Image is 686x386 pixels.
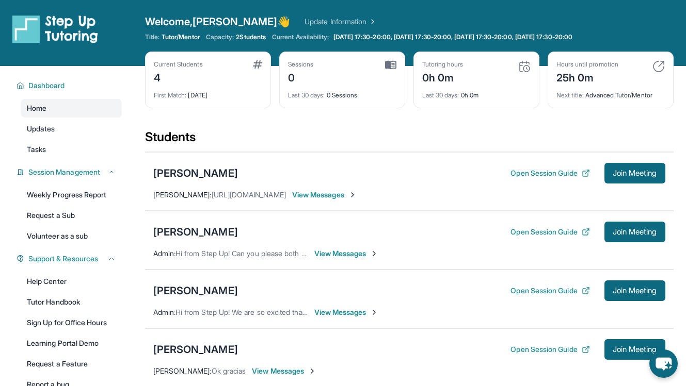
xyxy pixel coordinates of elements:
[272,33,329,41] span: Current Availability:
[212,190,286,199] span: [URL][DOMAIN_NAME]
[24,167,116,177] button: Session Management
[212,366,246,375] span: Ok gracias
[604,163,665,183] button: Join Meeting
[288,85,396,99] div: 0 Sessions
[370,308,378,316] img: Chevron-Right
[21,186,122,204] a: Weekly Progress Report
[556,69,618,85] div: 25h 0m
[288,91,325,99] span: Last 30 days :
[153,166,238,180] div: [PERSON_NAME]
[27,103,46,113] span: Home
[236,33,266,41] span: 2 Students
[27,144,46,155] span: Tasks
[613,170,657,176] span: Join Meeting
[154,85,262,99] div: [DATE]
[556,85,665,99] div: Advanced Tutor/Mentor
[12,14,98,43] img: logo
[24,80,116,91] button: Dashboard
[154,69,203,85] div: 4
[510,168,589,178] button: Open Session Guide
[21,293,122,311] a: Tutor Handbook
[422,85,531,99] div: 0h 0m
[314,307,379,317] span: View Messages
[613,229,657,235] span: Join Meeting
[422,91,459,99] span: Last 30 days :
[604,339,665,360] button: Join Meeting
[348,191,357,199] img: Chevron-Right
[292,190,357,200] span: View Messages
[21,140,122,159] a: Tasks
[510,344,589,355] button: Open Session Guide
[21,313,122,332] a: Sign Up for Office Hours
[24,254,116,264] button: Support & Resources
[28,254,98,264] span: Support & Resources
[145,14,291,29] span: Welcome, [PERSON_NAME] 👋
[510,286,589,296] button: Open Session Guide
[27,124,55,134] span: Updates
[422,60,464,69] div: Tutoring hours
[604,280,665,301] button: Join Meeting
[613,288,657,294] span: Join Meeting
[333,33,572,41] span: [DATE] 17:30-20:00, [DATE] 17:30-20:00, [DATE] 17:30-20:00, [DATE] 17:30-20:00
[288,60,314,69] div: Sessions
[613,346,657,353] span: Join Meeting
[556,60,618,69] div: Hours until promotion
[206,33,234,41] span: Capacity:
[21,120,122,138] a: Updates
[153,308,176,316] span: Admin :
[314,248,379,259] span: View Messages
[305,16,377,27] a: Update Information
[366,16,377,27] img: Chevron Right
[153,283,238,298] div: [PERSON_NAME]
[252,366,316,376] span: View Messages
[385,60,396,70] img: card
[518,60,531,73] img: card
[21,272,122,291] a: Help Center
[28,167,100,177] span: Session Management
[308,367,316,375] img: Chevron-Right
[21,99,122,118] a: Home
[145,33,159,41] span: Title:
[253,60,262,69] img: card
[153,225,238,239] div: [PERSON_NAME]
[153,342,238,357] div: [PERSON_NAME]
[422,69,464,85] div: 0h 0m
[162,33,200,41] span: Tutor/Mentor
[604,222,665,242] button: Join Meeting
[28,80,65,91] span: Dashboard
[145,129,674,152] div: Students
[652,60,665,73] img: card
[153,249,176,258] span: Admin :
[649,349,678,378] button: chat-button
[370,249,378,258] img: Chevron-Right
[288,69,314,85] div: 0
[153,190,212,199] span: [PERSON_NAME] :
[153,366,212,375] span: [PERSON_NAME] :
[331,33,575,41] a: [DATE] 17:30-20:00, [DATE] 17:30-20:00, [DATE] 17:30-20:00, [DATE] 17:30-20:00
[154,60,203,69] div: Current Students
[556,91,584,99] span: Next title :
[154,91,187,99] span: First Match :
[21,334,122,353] a: Learning Portal Demo
[510,227,589,237] button: Open Session Guide
[21,355,122,373] a: Request a Feature
[21,206,122,225] a: Request a Sub
[21,227,122,245] a: Volunteer as a sub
